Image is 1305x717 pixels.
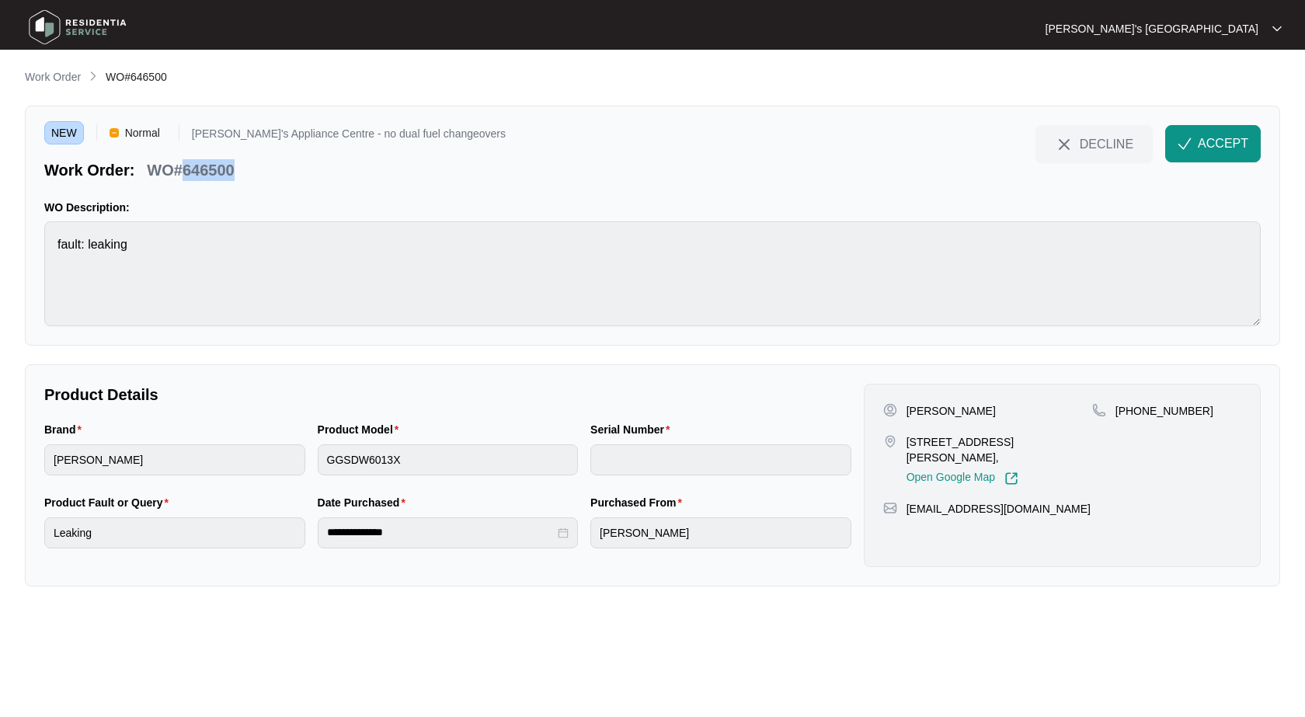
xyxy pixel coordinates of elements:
span: ACCEPT [1198,134,1248,153]
img: map-pin [1092,403,1106,417]
input: Serial Number [590,444,851,475]
p: [EMAIL_ADDRESS][DOMAIN_NAME] [907,501,1091,517]
img: user-pin [883,403,897,417]
label: Purchased From [590,495,688,510]
input: Date Purchased [327,524,555,541]
img: check-Icon [1178,137,1192,151]
img: close-Icon [1055,135,1074,154]
a: Work Order [22,69,84,86]
span: WO#646500 [106,71,167,83]
p: WO Description: [44,200,1261,215]
img: residentia service logo [23,4,132,50]
img: Link-External [1004,472,1018,486]
img: map-pin [883,434,897,448]
p: WO#646500 [147,159,234,181]
span: DECLINE [1080,135,1133,152]
p: [STREET_ADDRESS][PERSON_NAME], [907,434,1092,465]
label: Brand [44,422,88,437]
img: chevron-right [87,70,99,82]
p: [PERSON_NAME]'s [GEOGRAPHIC_DATA] [1046,21,1258,37]
label: Product Model [318,422,405,437]
button: close-IconDECLINE [1035,125,1153,162]
img: Vercel Logo [110,128,119,137]
p: [PERSON_NAME]'s Appliance Centre - no dual fuel changeovers [192,128,506,144]
p: [PHONE_NUMBER] [1115,403,1213,419]
label: Date Purchased [318,495,412,510]
p: Work Order [25,69,81,85]
img: dropdown arrow [1272,25,1282,33]
label: Product Fault or Query [44,495,175,510]
p: Product Details [44,384,851,405]
span: Normal [119,121,166,144]
input: Product Model [318,444,579,475]
button: check-IconACCEPT [1165,125,1261,162]
p: Work Order: [44,159,134,181]
input: Brand [44,444,305,475]
a: Open Google Map [907,472,1018,486]
p: [PERSON_NAME] [907,403,996,419]
label: Serial Number [590,422,676,437]
input: Product Fault or Query [44,517,305,548]
textarea: fault: leaking [44,221,1261,326]
input: Purchased From [590,517,851,548]
span: NEW [44,121,84,144]
img: map-pin [883,501,897,515]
